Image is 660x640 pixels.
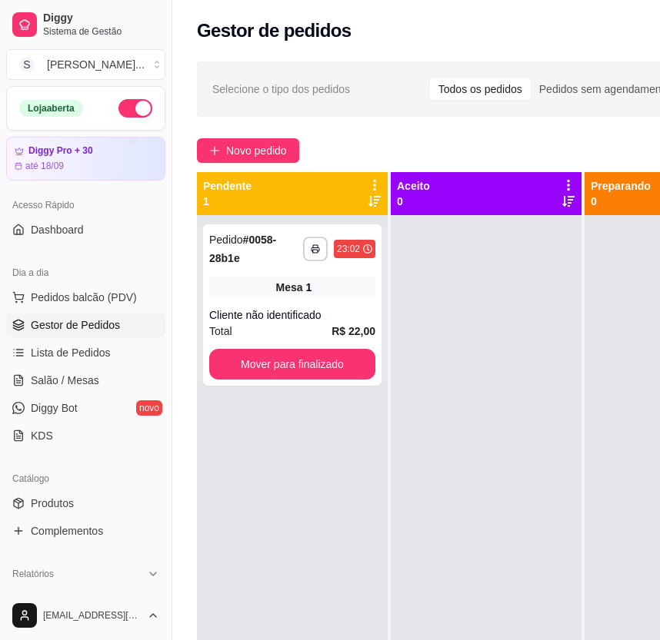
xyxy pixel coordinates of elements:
article: até 18/09 [25,160,64,172]
span: KDS [31,428,53,443]
div: [PERSON_NAME] ... [47,57,145,72]
a: Relatórios de vendas [6,586,165,611]
p: 1 [203,194,252,209]
span: Relatórios [12,568,54,580]
span: Lista de Pedidos [31,345,111,360]
span: S [19,57,35,72]
span: Gestor de Pedidos [31,317,120,333]
a: Dashboard [6,217,165,242]
p: Preparando [591,178,651,194]
button: Novo pedido [197,138,299,163]
div: 1 [306,280,312,295]
a: KDS [6,423,165,448]
span: [EMAIL_ADDRESS][DOMAIN_NAME] [43,609,141,622]
div: Cliente não identificado [209,307,375,323]
span: plus [209,145,220,156]
span: Salão / Mesas [31,373,99,388]
button: Alterar Status [118,99,152,118]
strong: R$ 22,00 [332,325,375,337]
article: Diggy Pro + 30 [28,145,93,157]
a: DiggySistema de Gestão [6,6,165,43]
button: [EMAIL_ADDRESS][DOMAIN_NAME] [6,597,165,634]
button: Pedidos balcão (PDV) [6,285,165,310]
div: Dia a dia [6,260,165,285]
p: 0 [397,194,430,209]
a: Diggy Pro + 30até 18/09 [6,137,165,181]
span: Produtos [31,496,74,511]
span: Total [209,323,232,340]
a: Gestor de Pedidos [6,313,165,337]
div: Catálogo [6,466,165,491]
span: Dashboard [31,222,84,237]
span: Pedido [209,234,243,246]
span: Selecione o tipo dos pedidos [212,81,350,98]
div: Loja aberta [19,100,83,117]
p: 0 [591,194,651,209]
button: Select a team [6,49,165,80]
p: Aceito [397,178,430,194]
a: Complementos [6,519,165,543]
span: Pedidos balcão (PDV) [31,290,137,305]
button: Mover para finalizado [209,349,375,380]
a: Salão / Mesas [6,368,165,393]
a: Produtos [6,491,165,516]
h2: Gestor de pedidos [197,18,352,43]
strong: # 0058-28b1e [209,234,276,264]
span: Novo pedido [226,142,287,159]
div: Acesso Rápido [6,193,165,217]
span: Diggy Bot [31,400,78,416]
div: Todos os pedidos [430,78,531,100]
span: Sistema de Gestão [43,25,159,38]
span: Diggy [43,12,159,25]
p: Pendente [203,178,252,194]
span: Mesa [276,280,303,295]
a: Lista de Pedidos [6,340,165,365]
span: Complementos [31,523,103,539]
div: 23:02 [337,243,360,255]
a: Diggy Botnovo [6,396,165,420]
